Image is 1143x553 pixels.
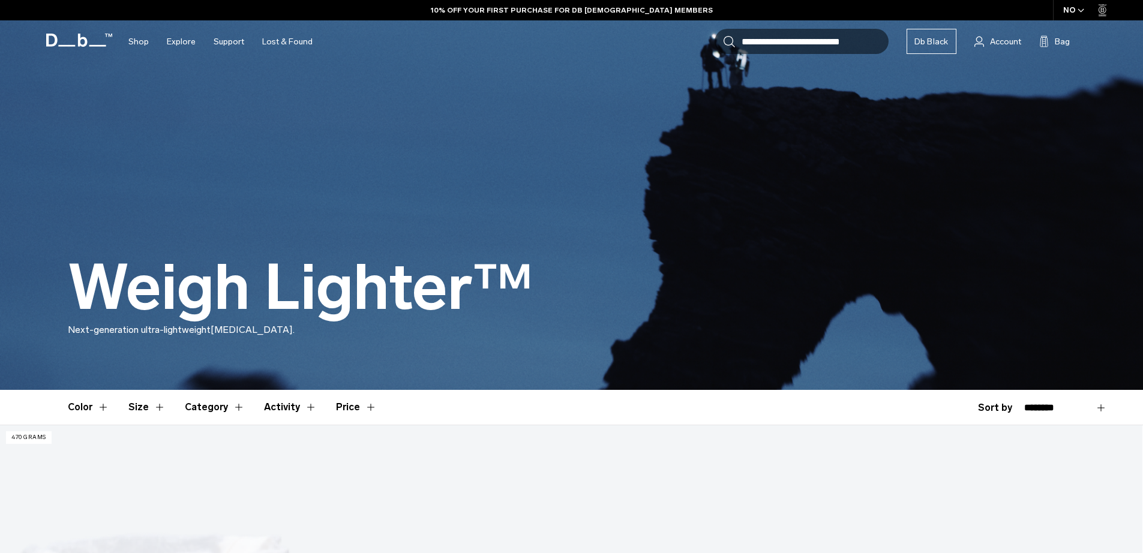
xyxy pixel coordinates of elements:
button: Toggle Filter [68,390,109,425]
a: 10% OFF YOUR FIRST PURCHASE FOR DB [DEMOGRAPHIC_DATA] MEMBERS [431,5,713,16]
button: Toggle Filter [264,390,317,425]
span: Next-generation ultra-lightweight [68,324,211,335]
p: 470 grams [6,431,52,444]
a: Explore [167,20,196,63]
span: Bag [1055,35,1070,48]
button: Toggle Filter [128,390,166,425]
h1: Weigh Lighter™ [68,253,533,323]
button: Toggle Filter [185,390,245,425]
span: [MEDICAL_DATA]. [211,324,295,335]
a: Db Black [907,29,956,54]
a: Shop [128,20,149,63]
button: Bag [1039,34,1070,49]
a: Support [214,20,244,63]
a: Account [974,34,1021,49]
button: Toggle Price [336,390,377,425]
nav: Main Navigation [119,20,322,63]
a: Lost & Found [262,20,313,63]
span: Account [990,35,1021,48]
